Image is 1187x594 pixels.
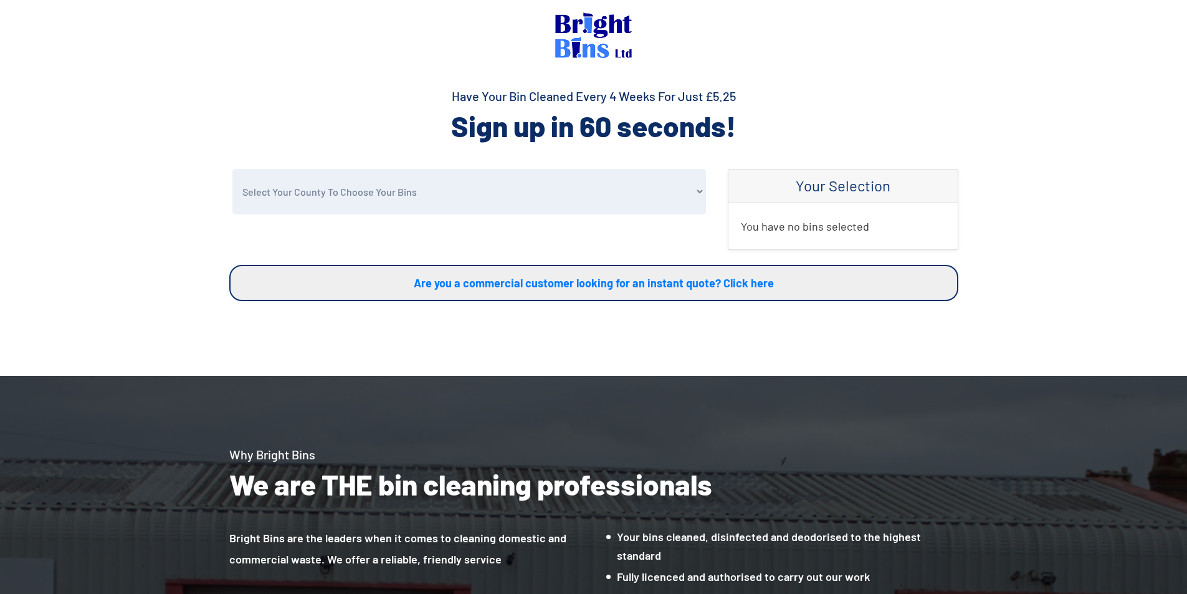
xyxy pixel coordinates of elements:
h2: Sign up in 60 seconds! [229,107,958,145]
h4: Why Bright Bins [229,446,958,463]
p: You have no bins selected [741,216,945,237]
h4: Your Selection [741,177,945,195]
li: Fully licenced and authorised to carry out our work [606,567,958,586]
h2: We are THE bin cleaning professionals [229,466,958,503]
a: Are you a commercial customer looking for an instant quote? Click here [229,265,958,301]
li: Your bins cleaned, disinfected and deodorised to the highest standard [606,527,958,565]
h4: Have Your Bin Cleaned Every 4 Weeks For Just £5.25 [229,87,958,105]
p: Bright Bins are the leaders when it comes to cleaning domestic and commercial waste. We offer a r... [229,527,594,570]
